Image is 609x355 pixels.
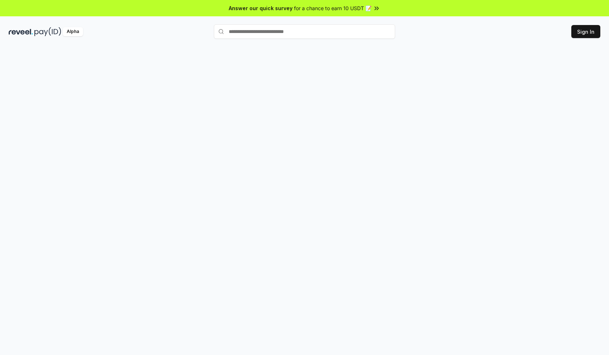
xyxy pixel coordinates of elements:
[63,27,83,36] div: Alpha
[294,4,372,12] span: for a chance to earn 10 USDT 📝
[229,4,293,12] span: Answer our quick survey
[571,25,600,38] button: Sign In
[9,27,33,36] img: reveel_dark
[34,27,61,36] img: pay_id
